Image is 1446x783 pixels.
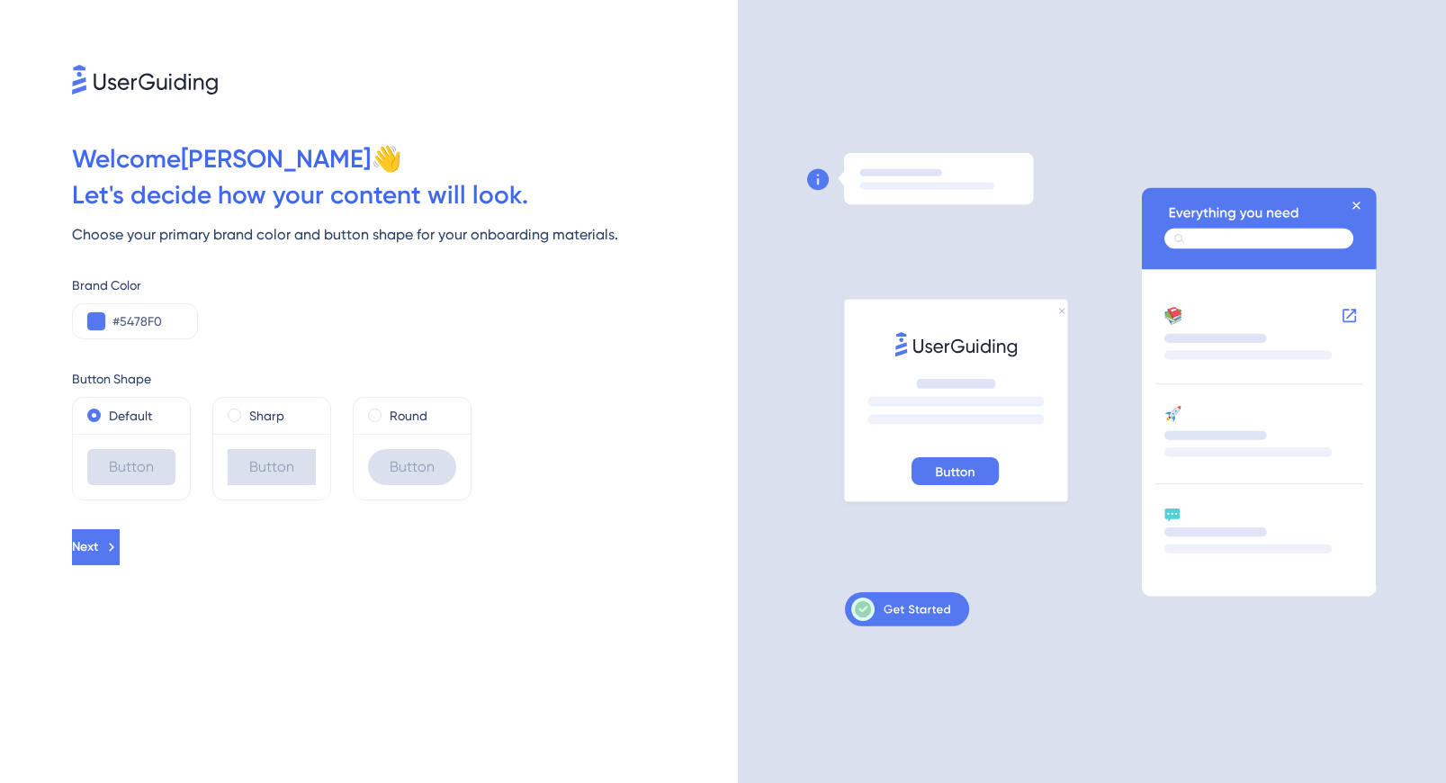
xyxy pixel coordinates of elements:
[72,529,120,565] button: Next
[368,449,456,485] div: Button
[72,141,738,177] div: Welcome [PERSON_NAME] 👋
[72,224,738,246] div: Choose your primary brand color and button shape for your onboarding materials.
[72,368,738,390] div: Button Shape
[72,177,738,213] div: Let ' s decide how your content will look.
[390,405,427,427] label: Round
[72,536,98,558] span: Next
[249,405,284,427] label: Sharp
[228,449,316,485] div: Button
[87,449,175,485] div: Button
[109,405,152,427] label: Default
[72,274,738,296] div: Brand Color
